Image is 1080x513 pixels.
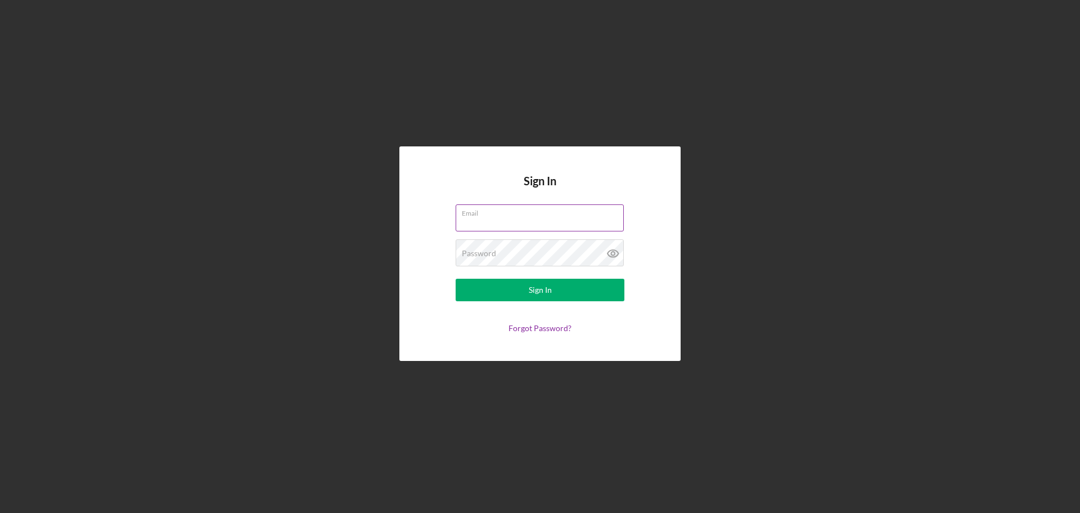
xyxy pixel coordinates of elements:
div: Sign In [529,279,552,301]
h4: Sign In [524,175,556,204]
button: Sign In [456,279,624,301]
label: Password [462,249,496,258]
label: Email [462,205,624,217]
a: Forgot Password? [508,323,571,333]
